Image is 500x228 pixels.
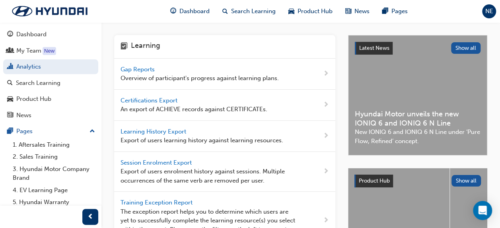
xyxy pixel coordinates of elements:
div: Product Hub [16,94,51,104]
span: Training Exception Report [121,199,194,206]
span: next-icon [323,100,329,110]
a: 5. Hyundai Warranty [10,196,98,208]
a: Learning History Export Export of users learning history against learning resources.next-icon [114,121,335,152]
div: Dashboard [16,30,47,39]
span: An export of ACHIEVE records against CERTIFICATEs. [121,105,267,114]
a: Gap Reports Overview of participant's progress against learning plans.next-icon [114,59,335,90]
span: Hyundai Motor unveils the new IONIQ 6 and IONIQ 6 N Line [355,110,481,128]
div: Open Intercom Messenger [473,201,492,220]
span: Export of users learning history against learning resources. [121,136,283,145]
span: learning-icon [121,41,128,52]
button: Show all [451,42,481,54]
a: Product HubShow all [354,175,481,187]
span: people-icon [7,47,13,55]
span: guage-icon [170,6,176,16]
span: Session Enrolment Export [121,159,193,166]
span: next-icon [323,131,329,141]
span: Export of users enrolment history against sessions. Multiple occurrences of the same verb are rem... [121,167,298,185]
span: Search Learning [231,7,276,16]
a: News [3,108,98,123]
span: search-icon [7,80,13,87]
button: Show all [451,175,481,187]
h4: Learning [131,41,160,52]
span: up-icon [89,126,95,137]
div: Pages [16,127,33,136]
img: Trak [4,3,95,20]
div: News [16,111,31,120]
a: guage-iconDashboard [164,3,216,20]
a: Dashboard [3,27,98,42]
a: 3. Hyundai Motor Company Brand [10,163,98,184]
a: Latest NewsShow allHyundai Motor unveils the new IONIQ 6 and IONIQ 6 N LineNew IONIQ 6 and IONIQ ... [348,35,487,155]
a: pages-iconPages [376,3,414,20]
a: Product Hub [3,92,98,106]
button: Pages [3,124,98,139]
span: Gap Reports [121,66,156,73]
button: NE [482,4,496,18]
a: Analytics [3,59,98,74]
a: Search Learning [3,76,98,90]
span: news-icon [345,6,351,16]
a: Session Enrolment Export Export of users enrolment history against sessions. Multiple occurrences... [114,152,335,192]
a: My Team [3,43,98,58]
span: News [354,7,370,16]
button: DashboardMy TeamAnalyticsSearch LearningProduct HubNews [3,26,98,124]
span: search-icon [222,6,228,16]
div: My Team [16,46,41,55]
span: Dashboard [179,7,210,16]
span: Learning History Export [121,128,188,135]
a: Certifications Export An export of ACHIEVE records against CERTIFICATEs.next-icon [114,90,335,121]
span: next-icon [323,216,329,226]
a: Latest NewsShow all [355,42,481,55]
div: Tooltip anchor [43,47,56,55]
span: news-icon [7,112,13,119]
span: New IONIQ 6 and IONIQ 6 N Line under ‘Pure Flow, Refined’ concept. [355,128,481,145]
span: pages-icon [7,128,13,135]
span: chart-icon [7,63,13,71]
a: 4. EV Learning Page [10,184,98,197]
span: Certifications Export [121,97,179,104]
div: Search Learning [16,79,60,88]
span: next-icon [323,167,329,177]
span: Pages [391,7,408,16]
a: car-iconProduct Hub [282,3,339,20]
a: news-iconNews [339,3,376,20]
span: Product Hub [298,7,333,16]
a: search-iconSearch Learning [216,3,282,20]
span: pages-icon [382,6,388,16]
span: NE [485,7,493,16]
span: car-icon [288,6,294,16]
span: Product Hub [359,177,390,184]
span: Latest News [359,45,389,51]
span: Overview of participant's progress against learning plans. [121,74,279,83]
span: next-icon [323,69,329,79]
a: 2. Sales Training [10,151,98,163]
a: 1. Aftersales Training [10,139,98,151]
span: prev-icon [88,212,93,222]
span: car-icon [7,96,13,103]
span: guage-icon [7,31,13,38]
